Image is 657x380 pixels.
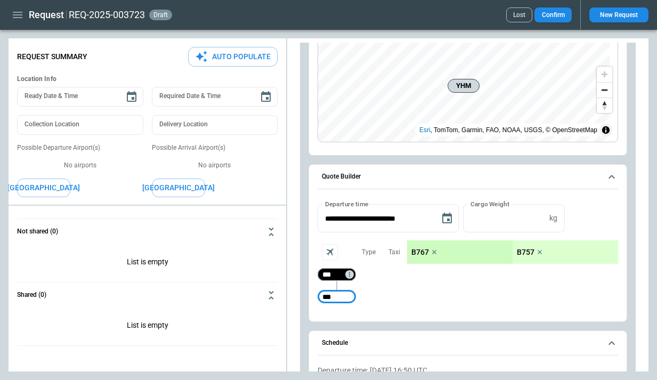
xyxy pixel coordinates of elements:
button: Reset bearing to north [597,98,612,113]
div: Too short [318,268,356,281]
button: Zoom in [597,67,612,82]
div: Not shared (0) [17,308,278,345]
button: Choose date [121,86,142,108]
button: Choose date, selected date is Sep 8, 2025 [436,208,458,229]
button: Lost [506,7,532,22]
p: Departure time: [DATE] 16:50 UTC [318,366,618,375]
button: [GEOGRAPHIC_DATA] [152,179,205,197]
p: Request Summary [17,52,87,61]
p: Possible Departure Airport(s) [17,143,143,152]
button: Zoom out [597,82,612,98]
div: Not shared (0) [17,245,278,282]
button: [GEOGRAPHIC_DATA] [17,179,70,197]
button: New Request [589,7,648,22]
p: No airports [152,161,278,170]
div: Too short [318,290,356,303]
span: draft [151,11,170,19]
p: List is empty [17,308,278,345]
span: YHM [452,80,475,91]
button: Schedule [318,331,618,355]
h6: Shared (0) [17,292,46,298]
span: Aircraft selection [322,244,338,260]
p: B757 [517,248,534,257]
div: scrollable content [407,240,618,264]
h6: Quote Builder [322,173,361,180]
button: Quote Builder [318,165,618,189]
button: Shared (0) [17,282,278,308]
div: , TomTom, Garmin, FAO, NOAA, USGS, © OpenStreetMap [419,125,597,135]
label: Cargo Weight [471,199,509,208]
canvas: Map [318,29,610,142]
h1: Request [29,9,64,21]
button: Auto Populate [188,47,278,67]
p: List is empty [17,245,278,282]
h2: REQ-2025-003723 [69,9,145,21]
a: Esri [419,126,431,134]
h6: Location Info [17,75,278,83]
p: B767 [411,248,429,257]
h6: Schedule [322,339,348,346]
p: No airports [17,161,143,170]
button: Not shared (0) [17,219,278,245]
summary: Toggle attribution [599,124,612,136]
button: Confirm [534,7,572,22]
p: Possible Arrival Airport(s) [152,143,278,152]
p: Type [362,248,376,257]
div: Quote Builder [318,204,618,309]
p: kg [549,214,557,223]
button: Choose date [255,86,277,108]
p: Taxi [388,248,400,257]
label: Departure time [325,199,369,208]
h6: Not shared (0) [17,228,58,235]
